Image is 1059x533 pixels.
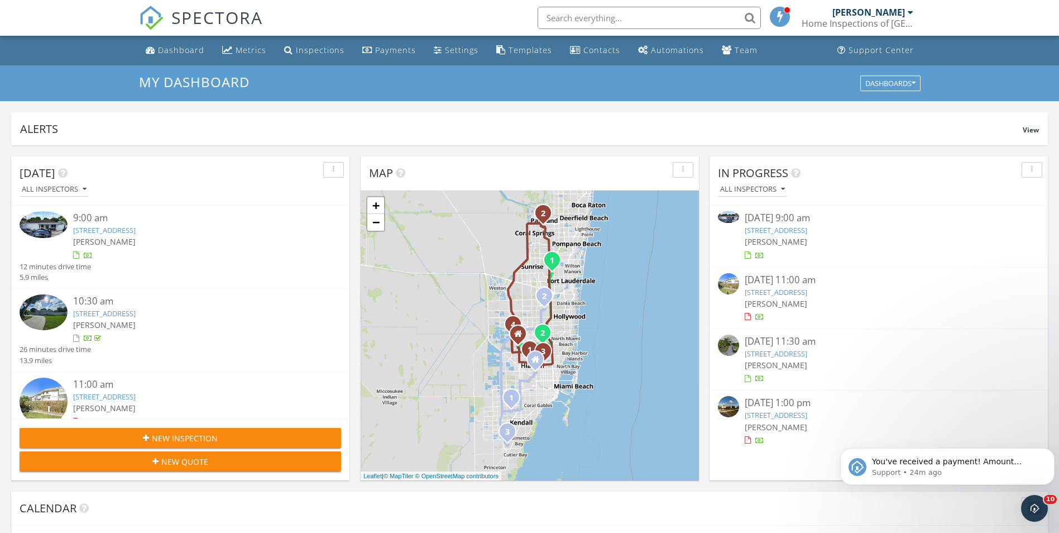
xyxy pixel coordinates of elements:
[20,272,91,283] div: 5.9 miles
[540,330,545,337] i: 2
[718,396,739,417] img: streetview
[20,294,68,331] img: 9562759%2Fcover_photos%2FRaVGSskMzmVqlRgnQQii%2Fsmall.jpg
[720,185,785,193] div: All Inspectors
[718,165,788,180] span: In Progress
[513,324,520,331] div: 8858 NW 189th Terrace, Hialeah, FL 33018
[833,40,918,61] a: Support Center
[20,355,91,366] div: 13.9 miles
[718,335,1039,384] a: [DATE] 11:30 am [STREET_ADDRESS] [PERSON_NAME]
[745,225,807,235] a: [STREET_ADDRESS]
[361,472,501,481] div: |
[236,45,266,55] div: Metrics
[507,431,514,438] div: 10601 SW 172nd St, Miami, FL 33157
[171,6,263,29] span: SPECTORA
[415,473,499,479] a: © OpenStreetMap contributors
[718,273,739,294] img: streetview
[367,214,384,231] a: Zoom out
[718,273,1039,323] a: [DATE] 11:00 am [STREET_ADDRESS] [PERSON_NAME]
[745,360,807,370] span: [PERSON_NAME]
[745,396,1013,410] div: [DATE] 1:00 pm
[1044,495,1057,504] span: 10
[718,182,787,197] button: All Inspectors
[20,501,76,516] span: Calendar
[1021,495,1048,522] iframe: Intercom live chat
[718,396,1039,446] a: [DATE] 1:00 pm [STREET_ADDRESS] [PERSON_NAME]
[718,211,1039,261] a: [DATE] 9:00 am [STREET_ADDRESS] [PERSON_NAME]
[544,296,551,302] div: 2821 NW 74th Ave, Hollywood, FL 33024
[375,45,416,55] div: Payments
[718,335,739,356] img: streetview
[158,45,204,55] div: Dashboard
[718,211,739,223] img: 9560980%2Fcover_photos%2FQze54fnuJ8VpbP2U7TqD%2Fsmall.jpg
[139,73,250,91] span: My Dashboard
[139,6,164,30] img: The Best Home Inspection Software - Spectora
[1023,125,1039,135] span: View
[849,45,914,55] div: Support Center
[745,349,807,359] a: [STREET_ADDRESS]
[73,308,136,318] a: [STREET_ADDRESS]
[73,320,136,330] span: [PERSON_NAME]
[363,473,382,479] a: Leaflet
[542,293,547,301] i: 2
[20,344,91,355] div: 26 minutes drive time
[538,7,761,29] input: Search everything...
[73,225,136,235] a: [STREET_ADDRESS]
[20,182,89,197] button: All Inspectors
[543,351,550,358] div: 9620 NW 26th Ave, Miami, FL 33147
[509,394,514,402] i: 1
[541,348,545,356] i: 3
[139,15,263,39] a: SPECTORA
[73,392,136,402] a: [STREET_ADDRESS]
[530,349,536,356] div: 4860 W 2nd Ave, Hialeah, FL 33012
[550,257,554,265] i: 1
[745,335,1013,349] div: [DATE] 11:30 am
[745,422,807,432] span: [PERSON_NAME]
[369,165,393,180] span: Map
[20,378,68,426] img: streetview
[543,332,549,339] div: 2520 NW 160th St, Opa-locka, FL 33054
[20,121,1023,136] div: Alerts
[73,378,314,392] div: 11:00 am
[141,40,209,61] a: Dashboard
[745,273,1013,287] div: [DATE] 11:00 am
[583,45,620,55] div: Contacts
[509,45,552,55] div: Templates
[492,40,557,61] a: Templates
[20,261,91,272] div: 12 minutes drive time
[367,197,384,214] a: Zoom in
[735,45,758,55] div: Team
[280,40,349,61] a: Inspections
[73,211,314,225] div: 9:00 am
[543,213,550,220] div: 5150 NW 85th Rd, Coral Springs, FL 33067
[161,456,208,468] span: New Quote
[73,236,136,247] span: [PERSON_NAME]
[152,432,218,444] span: New Inspection
[358,40,420,61] a: Payments
[384,473,414,479] a: © MapTiler
[745,410,807,420] a: [STREET_ADDRESS]
[745,211,1013,225] div: [DATE] 9:00 am
[832,7,905,18] div: [PERSON_NAME]
[20,378,341,450] a: 11:00 am [STREET_ADDRESS] [PERSON_NAME] 36 minutes drive time 24.9 miles
[20,294,341,366] a: 10:30 am [STREET_ADDRESS] [PERSON_NAME] 26 minutes drive time 13.9 miles
[528,346,532,354] i: 1
[20,428,341,448] button: New Inspection
[717,40,762,61] a: Team
[566,40,625,61] a: Contacts
[518,334,525,340] div: 15476 NW 77th Ct #137, Miami Lakes FL 33016
[73,294,314,308] div: 10:30 am
[22,185,87,193] div: All Inspectors
[535,359,542,366] div: 721 E 15th Pl, Hialeah FL 33010
[429,40,483,61] a: Settings
[860,75,921,91] button: Dashboards
[20,211,341,283] a: 9:00 am [STREET_ADDRESS] [PERSON_NAME] 12 minutes drive time 5.9 miles
[745,298,807,309] span: [PERSON_NAME]
[865,79,916,87] div: Dashboards
[511,321,515,329] i: 4
[505,429,510,436] i: 3
[445,45,478,55] div: Settings
[20,165,55,180] span: [DATE]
